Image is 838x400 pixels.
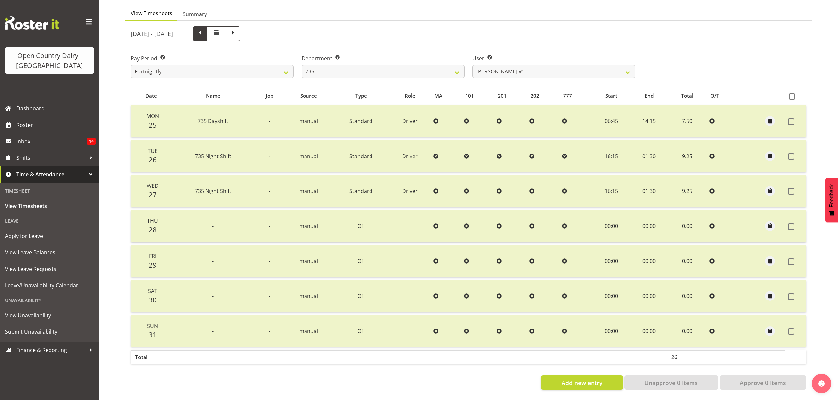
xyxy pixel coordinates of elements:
td: 9.25 [667,140,707,172]
td: 16:15 [592,175,630,207]
label: Pay Period [131,54,294,62]
span: Submit Unavailability [5,327,94,337]
span: - [269,153,270,160]
button: Feedback - Show survey [825,178,838,222]
h5: [DATE] - [DATE] [131,30,173,37]
a: Submit Unavailability [2,324,97,340]
td: 00:00 [630,280,667,312]
td: Standard [333,140,389,172]
span: manual [299,292,318,300]
span: Mon [146,112,159,120]
span: Dashboard [16,103,96,113]
div: 101 [465,92,490,100]
span: Finance & Reporting [16,345,86,355]
label: Department [302,54,465,62]
td: Standard [333,105,389,137]
span: - [212,222,214,230]
td: Off [333,210,389,242]
label: User [472,54,635,62]
div: Type [337,92,385,100]
span: - [269,257,270,265]
span: manual [299,117,318,125]
div: 777 [563,92,588,100]
span: Unapprove 0 Items [644,378,698,387]
div: Name [176,92,251,100]
div: Date [135,92,168,100]
span: - [269,222,270,230]
td: 0.00 [667,245,707,277]
span: Add new entry [562,378,602,387]
td: 06:45 [592,105,630,137]
span: 14 [87,138,96,145]
a: Apply for Leave [2,228,97,244]
a: Leave/Unavailability Calendar [2,277,97,294]
span: 30 [149,295,157,304]
span: - [269,328,270,335]
a: View Leave Requests [2,261,97,277]
a: View Leave Balances [2,244,97,261]
td: 00:00 [592,210,630,242]
span: Time & Attendance [16,169,86,179]
span: Summary [183,10,207,18]
th: Total [131,350,172,364]
td: 00:00 [630,245,667,277]
span: Approve 0 Items [740,378,786,387]
span: View Leave Requests [5,264,94,274]
span: - [212,328,214,335]
span: Leave/Unavailability Calendar [5,280,94,290]
a: View Unavailability [2,307,97,324]
td: 00:00 [592,280,630,312]
td: Off [333,280,389,312]
span: Shifts [16,153,86,163]
span: View Timesheets [5,201,94,211]
div: O/T [710,92,735,100]
button: Approve 0 Items [720,375,806,390]
div: Job [258,92,280,100]
td: 00:00 [630,315,667,347]
span: Fri [149,252,156,260]
span: - [269,187,270,195]
td: 0.00 [667,210,707,242]
button: Unapprove 0 Items [624,375,718,390]
span: manual [299,187,318,195]
td: 00:00 [630,210,667,242]
div: 201 [498,92,523,100]
th: 26 [667,350,707,364]
td: 01:30 [630,175,667,207]
span: 26 [149,155,157,164]
span: 735 Dayshift [198,117,228,125]
td: Standard [333,175,389,207]
img: Rosterit website logo [5,16,59,30]
span: Driver [402,117,418,125]
span: Driver [402,187,418,195]
span: manual [299,257,318,265]
td: 00:00 [592,245,630,277]
div: Total [671,92,703,100]
span: - [269,292,270,300]
td: 0.00 [667,280,707,312]
span: Sun [147,322,158,329]
span: 735 Night Shift [195,187,231,195]
td: 16:15 [592,140,630,172]
span: Thu [147,217,158,224]
div: 202 [531,92,556,100]
span: Driver [402,153,418,160]
span: View Unavailability [5,310,94,320]
td: Off [333,245,389,277]
span: manual [299,153,318,160]
td: 00:00 [592,315,630,347]
span: 25 [149,120,157,129]
td: 9.25 [667,175,707,207]
span: Apply for Leave [5,231,94,241]
div: Start [596,92,627,100]
span: 735 Night Shift [195,153,231,160]
span: Tue [148,147,158,155]
button: Add new entry [541,375,623,390]
span: View Leave Balances [5,247,94,257]
span: manual [299,328,318,335]
div: Timesheet [2,184,97,198]
span: Inbox [16,136,87,146]
span: 29 [149,260,157,270]
a: View Timesheets [2,198,97,214]
div: Leave [2,214,97,228]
